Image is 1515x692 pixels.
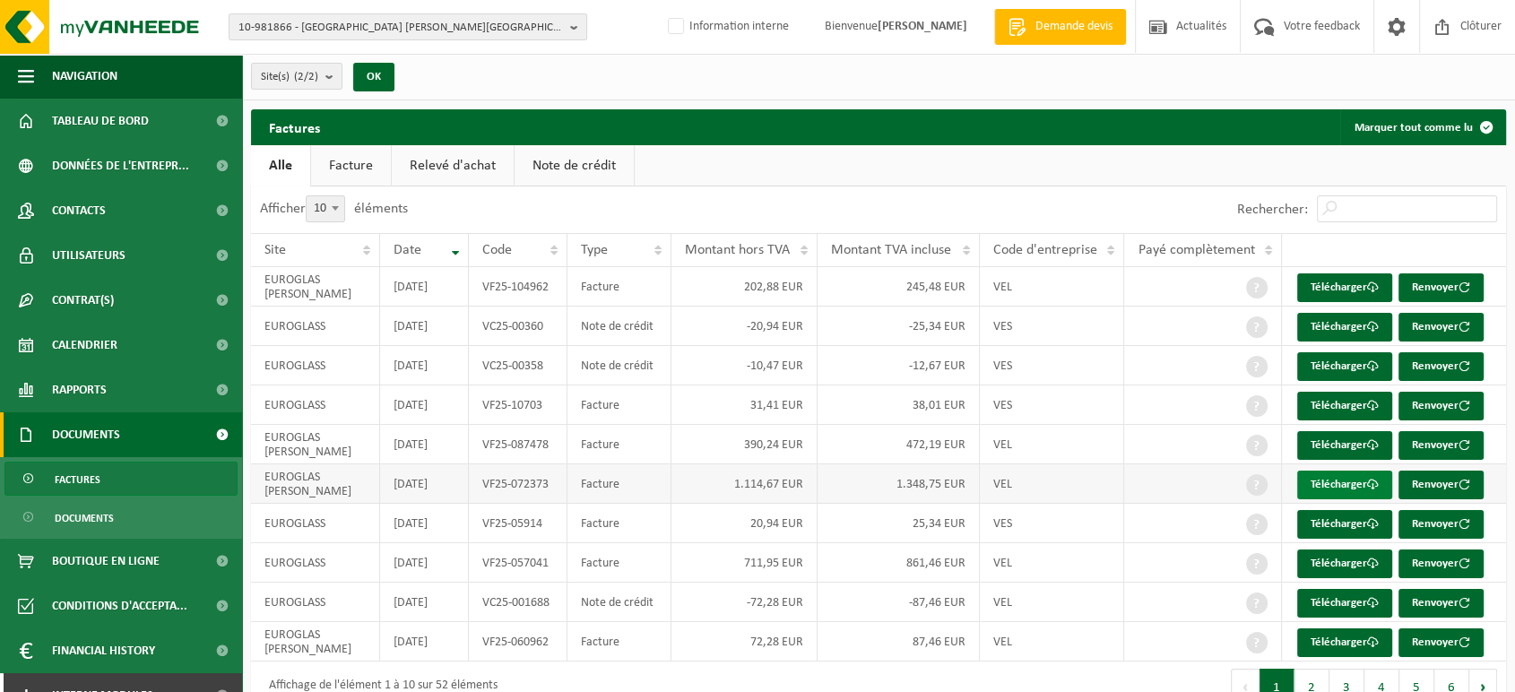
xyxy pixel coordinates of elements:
[251,267,380,307] td: EUROGLAS [PERSON_NAME]
[671,425,818,464] td: 390,24 EUR
[251,145,310,186] a: Alle
[469,267,567,307] td: VF25-104962
[671,543,818,583] td: 711,95 EUR
[1398,510,1484,539] button: Renvoyer
[380,385,469,425] td: [DATE]
[380,425,469,464] td: [DATE]
[1297,273,1392,302] a: Télécharger
[980,346,1124,385] td: VES
[581,243,608,257] span: Type
[980,307,1124,346] td: VES
[55,463,100,497] span: Factures
[1398,352,1484,381] button: Renvoyer
[980,267,1124,307] td: VEL
[1340,109,1504,145] button: Marquer tout comme lu
[1297,313,1392,342] a: Télécharger
[1398,471,1484,499] button: Renvoyer
[685,243,790,257] span: Montant hors TVA
[671,385,818,425] td: 31,41 EUR
[818,583,980,622] td: -87,46 EUR
[818,385,980,425] td: 38,01 EUR
[4,500,238,534] a: Documents
[567,583,671,622] td: Note de crédit
[818,464,980,504] td: 1.348,75 EUR
[671,346,818,385] td: -10,47 EUR
[567,267,671,307] td: Facture
[469,346,567,385] td: VC25-00358
[1398,313,1484,342] button: Renvoyer
[52,368,107,412] span: Rapports
[1398,589,1484,618] button: Renvoyer
[251,583,380,622] td: EUROGLASS
[818,543,980,583] td: 861,46 EUR
[818,307,980,346] td: -25,34 EUR
[251,622,380,662] td: EUROGLAS [PERSON_NAME]
[251,385,380,425] td: EUROGLASS
[469,543,567,583] td: VF25-057041
[567,307,671,346] td: Note de crédit
[380,543,469,583] td: [DATE]
[469,622,567,662] td: VF25-060962
[311,145,391,186] a: Facture
[818,622,980,662] td: 87,46 EUR
[306,195,345,222] span: 10
[251,464,380,504] td: EUROGLAS [PERSON_NAME]
[469,504,567,543] td: VF25-05914
[994,9,1126,45] a: Demande devis
[52,539,160,584] span: Boutique en ligne
[980,464,1124,504] td: VEL
[1398,431,1484,460] button: Renvoyer
[671,267,818,307] td: 202,88 EUR
[1398,392,1484,420] button: Renvoyer
[251,109,338,144] h2: Factures
[52,584,187,628] span: Conditions d'accepta...
[380,346,469,385] td: [DATE]
[671,622,818,662] td: 72,28 EUR
[818,267,980,307] td: 245,48 EUR
[818,425,980,464] td: 472,19 EUR
[251,425,380,464] td: EUROGLAS [PERSON_NAME]
[380,307,469,346] td: [DATE]
[1297,471,1392,499] a: Télécharger
[55,501,114,535] span: Documents
[469,425,567,464] td: VF25-087478
[671,307,818,346] td: -20,94 EUR
[52,323,117,368] span: Calendrier
[1297,589,1392,618] a: Télécharger
[251,504,380,543] td: EUROGLASS
[251,543,380,583] td: EUROGLASS
[380,464,469,504] td: [DATE]
[380,622,469,662] td: [DATE]
[260,202,408,216] label: Afficher éléments
[482,243,512,257] span: Code
[980,583,1124,622] td: VEL
[671,583,818,622] td: -72,28 EUR
[1297,628,1392,657] a: Télécharger
[52,54,117,99] span: Navigation
[671,464,818,504] td: 1.114,67 EUR
[251,307,380,346] td: EUROGLASS
[264,243,286,257] span: Site
[392,145,514,186] a: Relevé d'achat
[52,412,120,457] span: Documents
[1237,203,1308,217] label: Rechercher:
[251,346,380,385] td: EUROGLASS
[294,71,318,82] count: (2/2)
[1297,549,1392,578] a: Télécharger
[4,462,238,496] a: Factures
[469,385,567,425] td: VF25-10703
[469,464,567,504] td: VF25-072373
[567,622,671,662] td: Facture
[1031,18,1117,36] span: Demande devis
[515,145,634,186] a: Note de crédit
[1297,510,1392,539] a: Télécharger
[567,543,671,583] td: Facture
[52,278,114,323] span: Contrat(s)
[251,63,342,90] button: Site(s)(2/2)
[52,99,149,143] span: Tableau de bord
[469,583,567,622] td: VC25-001688
[993,243,1097,257] span: Code d'entreprise
[307,196,344,221] span: 10
[980,385,1124,425] td: VES
[980,543,1124,583] td: VEL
